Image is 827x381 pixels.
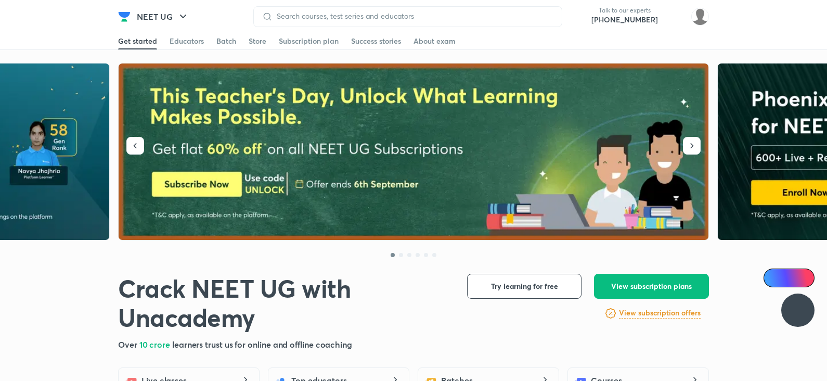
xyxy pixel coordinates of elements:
[273,12,553,20] input: Search courses, test series and educators
[170,36,204,46] div: Educators
[351,36,401,46] div: Success stories
[139,339,172,350] span: 10 crore
[216,36,236,46] div: Batch
[571,6,591,27] img: call-us
[591,6,658,15] p: Talk to our experts
[591,15,658,25] a: [PHONE_NUMBER]
[611,281,692,291] span: View subscription plans
[118,33,157,49] a: Get started
[792,304,804,316] img: ttu
[170,33,204,49] a: Educators
[351,33,401,49] a: Success stories
[118,339,139,350] span: Over
[764,269,815,287] a: Ai Doubts
[216,33,236,49] a: Batch
[279,36,339,46] div: Subscription plan
[467,274,582,299] button: Try learning for free
[413,36,456,46] div: About exam
[131,6,196,27] button: NEET UG
[781,274,808,282] span: Ai Doubts
[249,36,266,46] div: Store
[279,33,339,49] a: Subscription plan
[691,8,709,26] img: Pankaj Saproo
[118,36,157,46] div: Get started
[619,307,701,320] a: View subscription offers
[413,33,456,49] a: About exam
[666,8,683,25] img: avatar
[249,33,266,49] a: Store
[491,281,558,291] span: Try learning for free
[118,10,131,23] img: Company Logo
[770,274,778,282] img: Icon
[594,274,709,299] button: View subscription plans
[172,339,352,350] span: learners trust us for online and offline coaching
[619,308,701,319] h6: View subscription offers
[118,274,450,332] h1: Crack NEET UG with Unacademy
